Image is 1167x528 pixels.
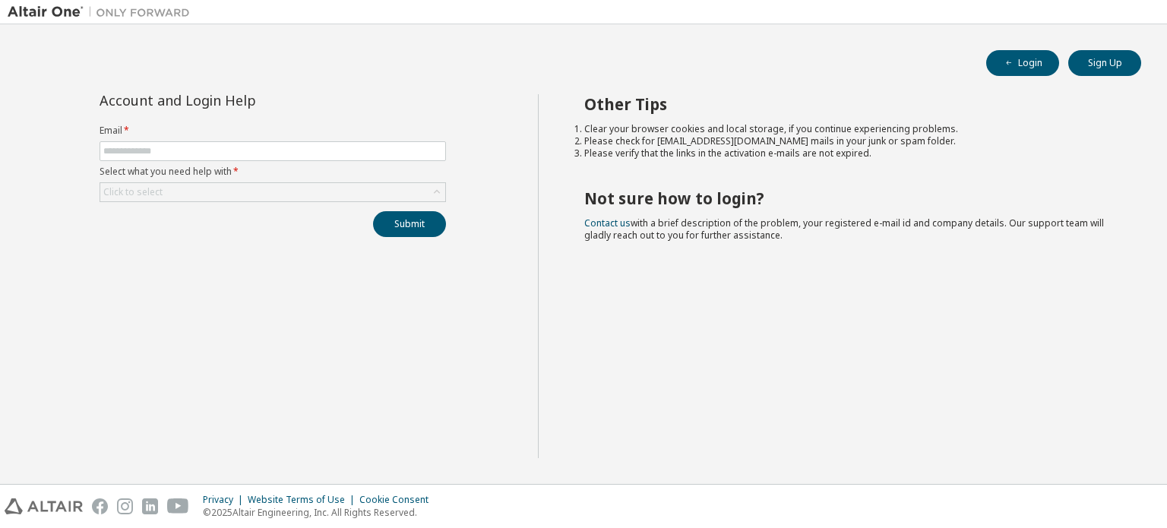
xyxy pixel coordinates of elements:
[359,494,438,506] div: Cookie Consent
[100,94,377,106] div: Account and Login Help
[584,135,1115,147] li: Please check for [EMAIL_ADDRESS][DOMAIN_NAME] mails in your junk or spam folder.
[1068,50,1141,76] button: Sign Up
[5,498,83,514] img: altair_logo.svg
[203,494,248,506] div: Privacy
[986,50,1059,76] button: Login
[117,498,133,514] img: instagram.svg
[584,188,1115,208] h2: Not sure how to login?
[100,183,445,201] div: Click to select
[373,211,446,237] button: Submit
[100,125,446,137] label: Email
[584,94,1115,114] h2: Other Tips
[584,123,1115,135] li: Clear your browser cookies and local storage, if you continue experiencing problems.
[584,217,631,229] a: Contact us
[92,498,108,514] img: facebook.svg
[100,166,446,178] label: Select what you need help with
[584,217,1104,242] span: with a brief description of the problem, your registered e-mail id and company details. Our suppo...
[103,186,163,198] div: Click to select
[203,506,438,519] p: © 2025 Altair Engineering, Inc. All Rights Reserved.
[248,494,359,506] div: Website Terms of Use
[584,147,1115,160] li: Please verify that the links in the activation e-mails are not expired.
[167,498,189,514] img: youtube.svg
[142,498,158,514] img: linkedin.svg
[8,5,198,20] img: Altair One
